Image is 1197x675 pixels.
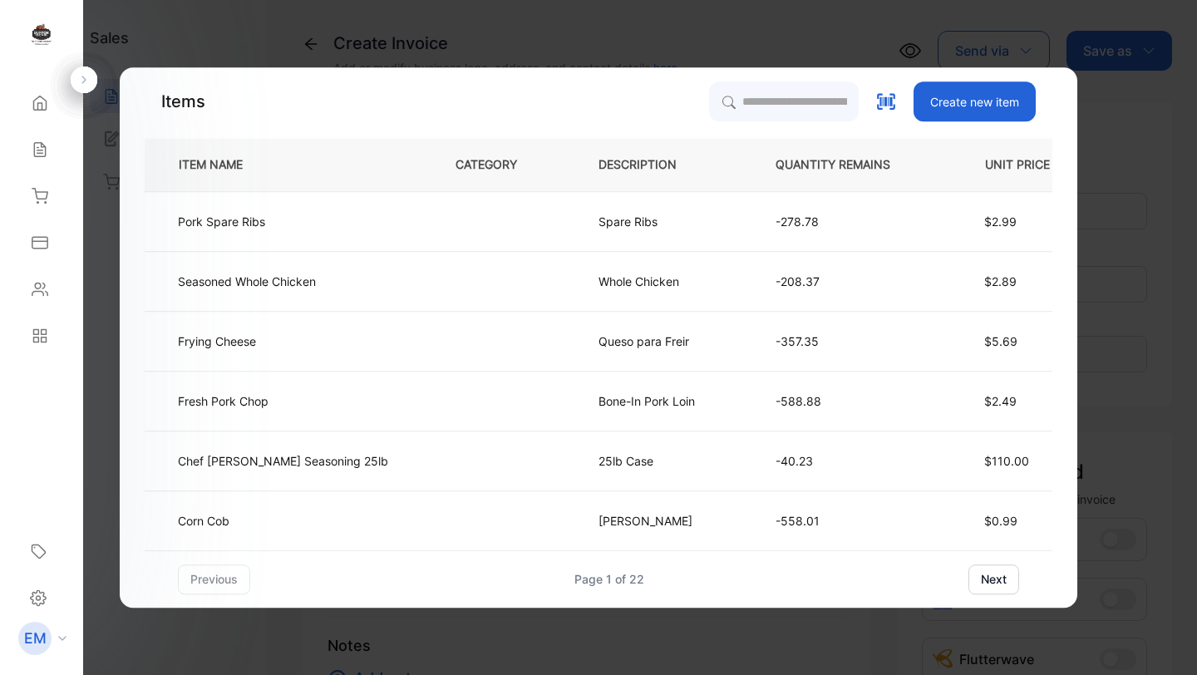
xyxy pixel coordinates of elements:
p: [PERSON_NAME] [598,512,692,530]
p: Fresh Pork Chop [178,392,268,410]
p: QUANTITY REMAINS [776,156,917,174]
p: -588.88 [776,392,917,410]
p: -278.78 [776,213,917,230]
button: Open LiveChat chat widget [13,7,63,57]
span: $0.99 [984,514,1017,528]
div: New messages notification [47,2,67,22]
p: ITEM NAME [172,156,269,174]
p: Spare Ribs [598,213,658,230]
p: CATEGORY [456,156,544,174]
p: Corn Cob [178,512,266,530]
p: -208.37 [776,273,917,290]
p: -558.01 [776,512,917,530]
p: 25lb Case [598,452,653,470]
p: Items [161,89,205,114]
p: Queso para Freir [598,333,689,350]
p: Pork Spare Ribs [178,213,266,230]
p: Bone-In Pork Loin [598,392,695,410]
p: DESCRIPTION [598,156,703,174]
img: logo [29,22,54,47]
p: Chef [PERSON_NAME] Seasoning 25lb [178,452,388,470]
span: $2.99 [984,214,1017,229]
div: Page 1 of 22 [574,570,644,588]
span: $2.49 [984,394,1017,408]
button: previous [178,564,250,594]
p: Seasoned Whole Chicken [178,273,316,290]
button: Create new item [914,81,1036,121]
p: Frying Cheese [178,333,266,350]
span: $5.69 [984,334,1017,348]
p: Whole Chicken [598,273,679,290]
p: EM [24,628,47,649]
button: next [968,564,1019,594]
p: UNIT PRICE [972,156,1068,174]
span: $2.89 [984,274,1017,288]
span: $110.00 [984,454,1029,468]
p: -40.23 [776,452,917,470]
p: -357.35 [776,333,917,350]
